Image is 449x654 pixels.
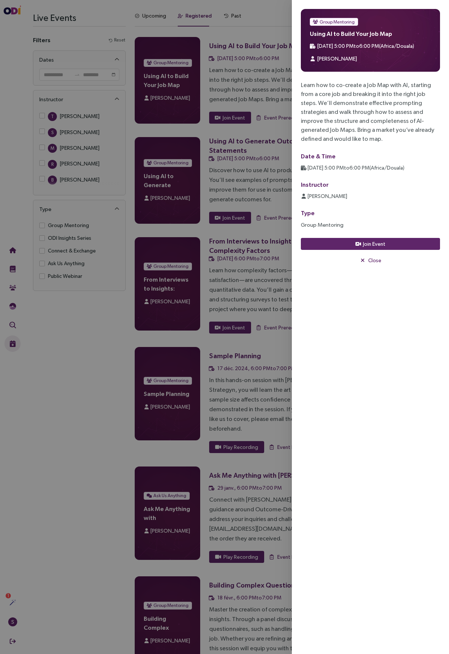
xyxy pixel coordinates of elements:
div: [PERSON_NAME] [317,55,357,63]
span: [DATE] 5:00 PM to 6:00 PM ( Africa/Douala ) [308,165,404,171]
label: Date & Time [301,153,336,159]
button: Close [301,254,440,266]
label: Type [301,210,315,216]
div: Learn how to co-create a Job Map with AI, starting from a core job and breaking it into the right... [301,81,440,143]
span: [DATE] 5:00 PM to 6:00 PM ( Africa/Douala ) [317,43,414,49]
span: Close [368,256,381,264]
label: Instructor [301,181,329,188]
span: Group Mentoring [320,18,355,26]
button: Join Event [301,238,440,250]
h4: Using AI to Build Your Job Map [310,30,431,37]
p: Group Mentoring [301,220,440,229]
span: Join Event [363,240,385,248]
div: [PERSON_NAME] [308,192,347,200]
